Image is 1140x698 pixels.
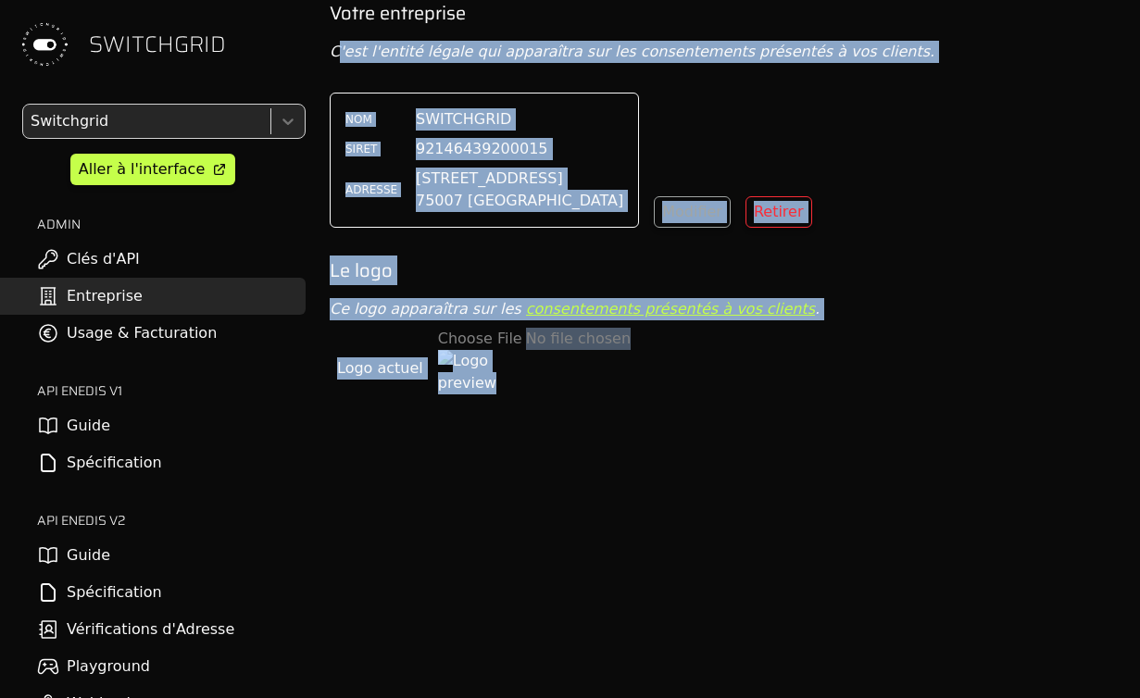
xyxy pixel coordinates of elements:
[89,30,226,59] span: SWITCHGRID
[330,298,1125,320] p: Ce logo apparaîtra sur les .
[416,190,623,212] span: 75007 [GEOGRAPHIC_DATA]
[330,41,1125,63] p: C'est l'entité légale qui apparaîtra sur les consentements présentés à vos clients.
[662,201,722,223] div: Modifier
[337,357,423,380] span: Logo actuel
[438,350,497,409] img: Logo preview
[330,257,1125,283] h2: Le logo
[526,300,815,318] a: consentements présentés à vos clients
[15,15,74,74] img: Switchgrid Logo
[754,201,804,223] div: Retirer
[345,182,401,197] label: ADRESSE
[37,215,306,233] h2: ADMIN
[416,108,511,131] span: SWITCHGRID
[345,142,401,156] label: SIRET
[37,381,306,400] h2: API ENEDIS v1
[37,511,306,530] h2: API ENEDIS v2
[416,138,548,160] span: 92146439200015
[416,168,623,190] span: [STREET_ADDRESS]
[654,196,731,228] button: Modifier
[745,196,812,228] button: Retirer
[70,154,235,185] a: Aller à l'interface
[79,158,205,181] div: Aller à l'interface
[345,112,401,127] label: NOM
